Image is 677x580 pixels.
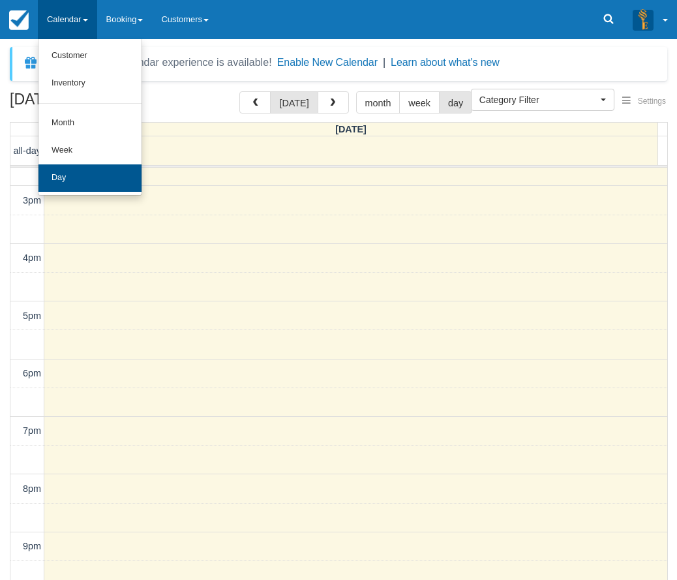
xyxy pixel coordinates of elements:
button: Settings [614,92,674,111]
span: Category Filter [479,93,597,106]
button: month [356,91,400,114]
img: checkfront-main-nav-mini-logo.png [9,10,29,30]
span: 9pm [23,541,41,551]
span: all-day [14,145,41,156]
span: 8pm [23,483,41,494]
a: Month [38,110,142,137]
button: Enable New Calendar [277,56,378,69]
button: [DATE] [270,91,318,114]
span: 5pm [23,311,41,321]
ul: Calendar [38,39,142,196]
a: Inventory [38,70,142,97]
h2: [DATE] [10,91,175,115]
span: | [383,57,385,68]
a: Customer [38,42,142,70]
a: Day [38,164,142,192]
button: day [439,91,472,114]
a: Week [38,137,142,164]
button: Category Filter [471,89,614,111]
div: A new Booking Calendar experience is available! [44,55,272,70]
span: Settings [638,97,666,106]
span: 7pm [23,425,41,436]
span: 6pm [23,368,41,378]
a: Learn about what's new [391,57,500,68]
span: 3pm [23,195,41,206]
button: week [399,91,440,114]
span: [DATE] [335,124,367,134]
span: 4pm [23,252,41,263]
img: A3 [633,9,654,30]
